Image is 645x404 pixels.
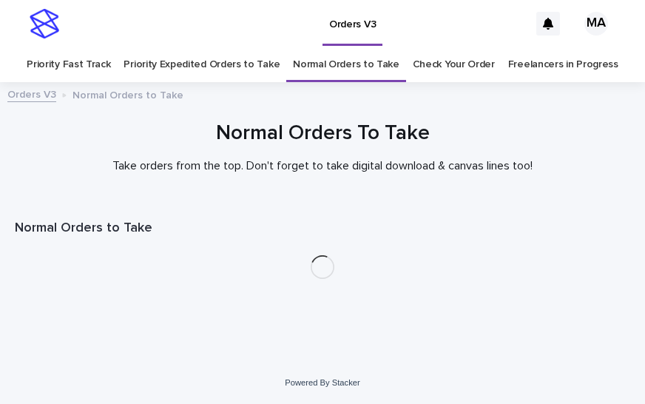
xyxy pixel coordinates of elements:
[7,85,56,102] a: Orders V3
[584,12,608,36] div: MA
[124,47,280,82] a: Priority Expedited Orders to Take
[285,378,359,387] a: Powered By Stacker
[15,120,630,147] h1: Normal Orders To Take
[27,159,618,173] p: Take orders from the top. Don't forget to take digital download & canvas lines too!
[508,47,618,82] a: Freelancers in Progress
[293,47,399,82] a: Normal Orders to Take
[15,220,630,238] h1: Normal Orders to Take
[27,47,110,82] a: Priority Fast Track
[413,47,495,82] a: Check Your Order
[30,9,59,38] img: stacker-logo-s-only.png
[72,86,183,102] p: Normal Orders to Take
